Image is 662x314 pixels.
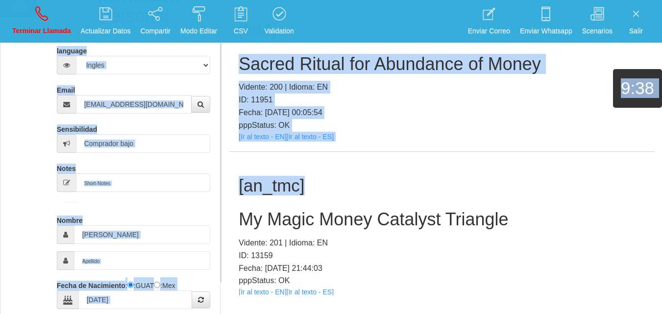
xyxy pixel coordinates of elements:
a: Terminar Llamada [9,3,74,40]
p: Enviar Correo [468,25,510,37]
input: Short-Notes [76,173,211,192]
input: :Yuca-Mex [154,282,160,288]
a: Salir [619,3,653,40]
p: Terminar Llamada [12,25,71,37]
input: :Quechi GUAT [127,282,134,288]
input: Apellido [74,251,211,270]
p: Validation [264,25,294,37]
div: : :GUAT :Mex [57,277,211,309]
a: Compartir [137,3,174,40]
a: Actualizar Datos [77,3,134,40]
p: Scenarios [582,25,613,37]
p: Compartir [141,25,171,37]
p: Salir [622,25,650,37]
a: CSV [223,3,258,40]
p: Vidente: 201 | Idioma: EN [239,237,645,249]
input: Nombre [74,225,211,244]
p: Actualizar Datos [81,25,131,37]
p: Fecha: [DATE] 00:05:54 [239,106,645,119]
a: Scenarios [579,3,616,40]
label: Sensibilidad [57,121,97,134]
p: pppStatus: OK [239,274,645,287]
p: Enviar Whatsapp [520,25,572,37]
p: Fecha: [DATE] 21:44:03 [239,262,645,275]
p: pppStatus: OK [239,119,645,132]
h1: 9:38 [613,79,662,98]
input: Correo electrónico [76,95,192,114]
a: Validation [261,3,297,40]
label: Notes [57,160,76,173]
a: [Ir al texto - EN] [239,133,286,141]
input: Sensibilidad [76,134,211,153]
p: Modo Editar [180,25,217,37]
a: [Ir al texto - ES] [287,133,334,141]
a: Enviar Correo [465,3,514,40]
label: Email [57,82,75,95]
a: [Ir al texto - EN] [239,288,286,296]
label: Fecha de Nacimiento [57,277,125,290]
label: language [57,43,87,56]
a: Enviar Whatsapp [516,3,576,40]
h2: My Magic Money Catalyst Triangle [239,210,645,229]
h2: Sacred Ritual for Abundance of Money [239,54,645,74]
label: Nombre [57,212,83,225]
p: ID: 13159 [239,249,645,262]
a: [Ir al texto - ES] [287,288,334,296]
p: Vidente: 200 | Idioma: EN [239,81,645,94]
p: ID: 11951 [239,94,645,106]
p: CSV [227,25,254,37]
a: Modo Editar [177,3,221,40]
h1: [an_tmc] [239,176,645,195]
